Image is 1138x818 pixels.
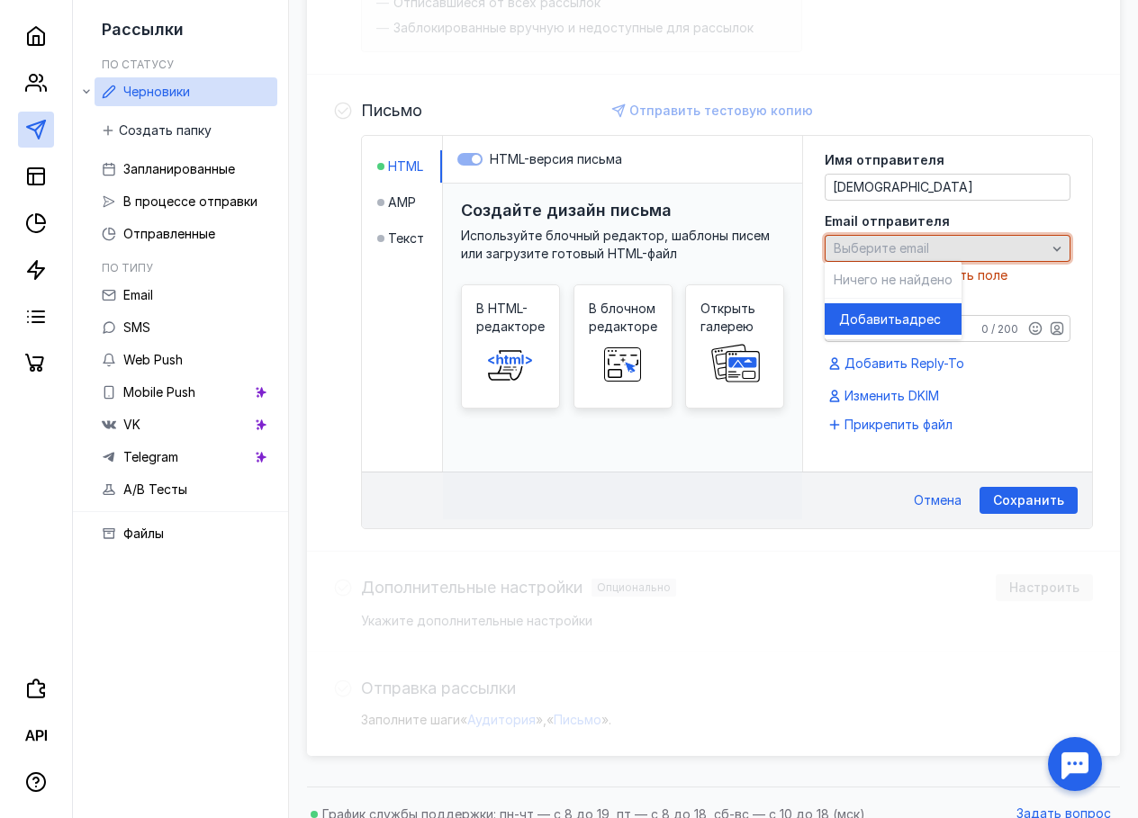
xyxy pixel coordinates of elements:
a: Файлы [95,519,277,548]
span: Имя отправителя [825,154,944,166]
span: Сохранить [993,493,1064,508]
button: Добавить Reply-To [825,353,971,374]
span: A/B Тесты [123,481,187,497]
button: Изменить DKIM [825,385,946,407]
span: Отмена [914,493,962,508]
span: адрес [902,310,941,328]
span: Используйте блочный редактор, шаблоны писем или загрузите готовый HTML-файл [461,228,770,261]
span: В блочном редакторе [589,300,657,336]
span: Черновики [123,84,190,99]
textarea: [DEMOGRAPHIC_DATA] [826,175,1070,200]
span: Web Push [123,352,183,367]
h3: Создайте дизайн письма [461,201,672,220]
button: Создать папку [95,117,221,144]
a: Telegram [95,443,277,472]
a: A/B Тесты [95,475,277,504]
h4: Письмо [361,102,422,120]
span: Прикрепить файл [844,416,953,434]
button: Выберите email [825,235,1070,262]
span: AMP [388,193,416,211]
span: Email [123,287,153,302]
span: Mobile Push [123,384,195,400]
a: В процессе отправки [95,187,277,216]
a: Запланированные [95,155,277,184]
a: VK [95,410,277,439]
span: HTML [388,157,423,175]
a: Email [95,281,277,310]
span: Добавить Reply-To [844,355,964,373]
button: Добавитьадрес [825,303,962,335]
span: В процессе отправки [123,193,257,209]
span: VK [123,417,140,432]
span: Запланированные [123,161,235,176]
span: HTML-версия письма [490,151,622,166]
span: Добавить [839,310,902,328]
button: Отмена [905,487,971,514]
span: Email отправителя [825,215,950,228]
span: Рассылки [102,20,184,39]
span: Отправленные [123,226,215,241]
span: Создать папку [119,123,212,139]
a: Отправленные [95,220,277,248]
span: SMS [123,319,150,335]
span: Текст [388,229,424,247]
h5: По типу [102,261,153,274]
h5: По статусу [102,58,174,71]
div: 0 / 200 [981,322,1018,337]
span: Ничего не найдено [834,272,953,287]
a: SMS [95,313,277,342]
a: Mobile Push [95,378,277,407]
button: Прикрепить файл [825,414,960,436]
span: В HTML-редакторе [476,300,545,336]
span: Открыть галерею [700,300,769,336]
a: Черновики [95,77,277,106]
a: Web Push [95,346,277,374]
span: Telegram [123,449,178,464]
span: Изменить DKIM [844,387,939,405]
span: Файлы [123,526,164,541]
button: Сохранить [980,487,1078,514]
span: Выберите email [834,240,929,256]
